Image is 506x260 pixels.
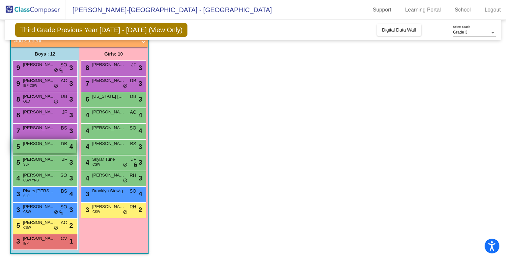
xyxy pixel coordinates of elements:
[11,34,148,47] mat-expansion-panel-header: Add Student
[84,159,89,166] span: 4
[479,5,506,15] a: Logout
[70,63,73,73] span: 3
[15,190,20,198] span: 3
[15,23,188,37] span: Third Grade Previous Year [DATE] - [DATE] (View Only)
[23,156,56,163] span: [PERSON_NAME] [PERSON_NAME]
[130,93,136,100] span: DB
[139,79,142,88] span: 3
[15,159,20,166] span: 5
[70,173,73,183] span: 3
[84,80,89,87] span: 7
[15,127,20,134] span: 7
[377,24,421,36] button: Digital Data Wall
[23,83,37,88] span: IEP CSW
[92,203,125,210] span: [PERSON_NAME]
[61,219,67,226] span: AC
[23,241,29,246] span: IEP
[23,61,56,68] span: [PERSON_NAME] [PERSON_NAME]
[92,172,125,178] span: [PERSON_NAME]
[139,110,142,120] span: 4
[66,5,272,15] span: [PERSON_NAME]-[GEOGRAPHIC_DATA] - [GEOGRAPHIC_DATA]
[131,61,136,68] span: JF
[23,109,56,115] span: [PERSON_NAME]
[84,111,89,119] span: 4
[70,126,73,136] span: 3
[139,142,142,152] span: 3
[61,125,67,131] span: BS
[15,175,20,182] span: 4
[131,156,136,163] span: JF
[84,143,89,150] span: 4
[54,68,58,73] span: do_not_disturb_alt
[449,5,476,15] a: School
[129,203,136,210] span: RH
[70,94,73,104] span: 3
[123,178,127,183] span: do_not_disturb_alt
[23,172,56,178] span: [PERSON_NAME] Brand
[84,190,89,198] span: 3
[93,209,100,214] span: CSW
[23,178,39,183] span: CSW YNG
[54,99,58,105] span: do_not_disturb_alt
[84,64,89,71] span: 8
[79,47,148,60] div: Girls: 10
[123,210,127,215] span: do_not_disturb_alt
[130,77,136,84] span: DB
[70,79,73,88] span: 3
[92,109,125,115] span: [PERSON_NAME]
[382,27,416,33] span: Digital Data Wall
[70,236,73,246] span: 1
[15,222,20,229] span: 5
[23,99,30,104] span: OLD
[93,162,100,167] span: CSW
[130,109,136,116] span: AC
[61,93,67,100] span: DB
[14,37,137,45] mat-panel-title: Add Student
[70,189,73,199] span: 4
[23,194,30,199] span: SLP
[84,206,89,213] span: 3
[92,77,125,84] span: [PERSON_NAME]
[139,126,142,136] span: 4
[62,156,67,163] span: JF
[70,221,73,230] span: 2
[62,109,67,116] span: JF
[368,5,397,15] a: Support
[15,64,20,71] span: 9
[139,94,142,104] span: 3
[54,210,58,215] span: do_not_disturb_alt
[92,61,125,68] span: [PERSON_NAME]
[70,157,73,167] span: 3
[23,125,56,131] span: [PERSON_NAME]
[400,5,446,15] a: Learning Portal
[23,93,56,100] span: [PERSON_NAME]
[54,225,58,231] span: do_not_disturb_alt
[23,162,30,167] span: SLP
[92,125,125,131] span: [PERSON_NAME]
[61,77,67,84] span: AC
[139,63,142,73] span: 3
[23,209,31,214] span: CSW
[92,188,125,194] span: Brooklyn Stewig
[23,140,56,147] span: [PERSON_NAME]
[139,189,142,199] span: 4
[92,140,125,147] span: [PERSON_NAME]
[92,156,125,163] span: Skylar Tune
[92,93,125,100] span: [US_STATE] [PERSON_NAME]
[129,172,136,179] span: RH
[61,188,67,195] span: BS
[15,111,20,119] span: 8
[84,175,89,182] span: 4
[70,205,73,215] span: 3
[23,219,56,226] span: [PERSON_NAME]
[15,143,20,150] span: 5
[61,140,67,147] span: DB
[61,235,67,242] span: CV
[15,96,20,103] span: 8
[54,83,58,89] span: do_not_disturb_alt
[84,96,89,103] span: 6
[453,30,467,35] span: Grade 3
[23,235,56,242] span: [PERSON_NAME]
[15,238,20,245] span: 3
[139,205,142,215] span: 2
